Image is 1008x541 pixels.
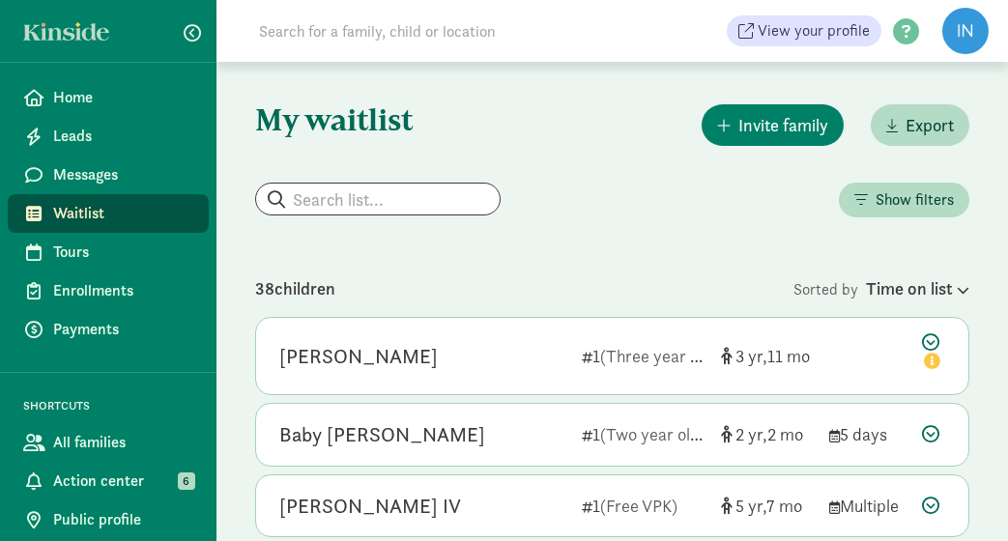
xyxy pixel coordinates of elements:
span: Messages [53,163,193,186]
span: Public profile [53,508,193,531]
span: 3 [735,345,767,367]
div: Arthur Williams IV [279,491,461,522]
div: [object Object] [721,421,814,447]
input: Search for a family, child or location [247,12,727,50]
button: Export [871,104,969,146]
div: Time on list [866,275,969,301]
a: Action center 6 [8,462,209,500]
div: Baby Buccheri [279,419,485,450]
span: Tours [53,241,193,264]
div: 5 days [829,421,907,447]
div: 1 [582,493,706,519]
span: Leads [53,125,193,148]
a: Leads [8,117,209,156]
div: Palmer Halbig [279,341,438,372]
a: Home [8,78,209,117]
span: 2 [735,423,767,445]
span: Show filters [876,188,954,212]
div: [object Object] [721,343,814,369]
div: 38 children [255,275,793,301]
div: Multiple [829,493,907,519]
a: Tours [8,233,209,271]
a: Messages [8,156,209,194]
span: Waitlist [53,202,193,225]
span: Action center [53,470,193,493]
span: Home [53,86,193,109]
span: 5 [735,495,766,517]
span: Payments [53,318,193,341]
button: Invite family [702,104,844,146]
span: 11 [767,345,810,367]
a: Public profile [8,500,209,539]
div: Sorted by [793,275,969,301]
span: Export [906,112,954,138]
a: Enrollments [8,271,209,310]
div: 1 [582,421,706,447]
span: View your profile [758,19,870,43]
iframe: Chat Widget [911,448,1008,541]
a: Waitlist [8,194,209,233]
a: Payments [8,310,209,349]
span: All families [53,431,193,454]
span: 7 [766,495,802,517]
span: 2 [767,423,803,445]
div: 1 [582,343,706,369]
a: View your profile [727,15,881,46]
button: Show filters [839,183,969,217]
input: Search list... [256,184,500,214]
span: Invite family [738,112,828,138]
div: [object Object] [721,493,814,519]
span: (Free VPK) [600,495,677,517]
span: (Three year olds) [600,345,725,367]
span: Enrollments [53,279,193,302]
h1: My waitlist [255,100,487,139]
a: All families [8,423,209,462]
span: (Two year olds) [600,423,712,445]
span: 6 [178,472,195,490]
